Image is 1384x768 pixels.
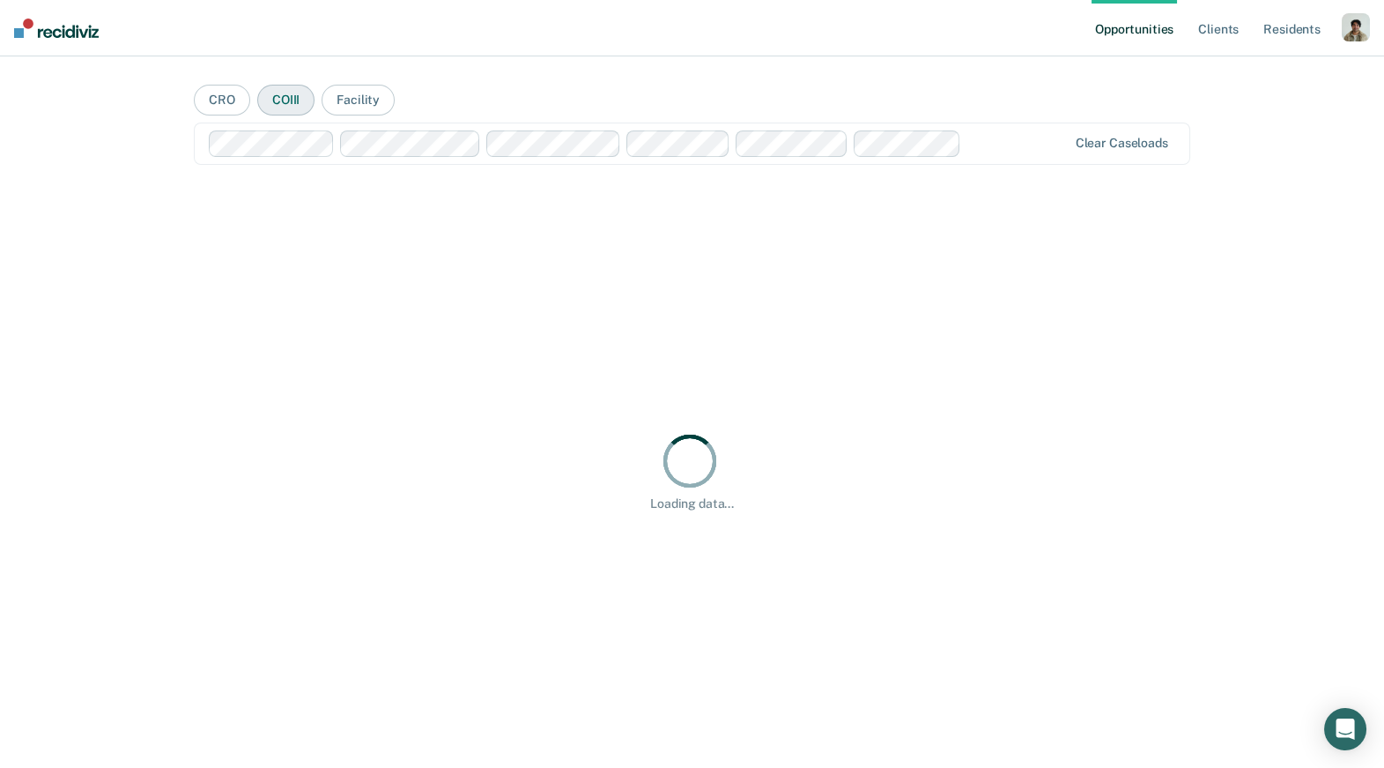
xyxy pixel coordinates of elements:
[257,85,315,116] button: COIII
[1324,708,1366,750] div: Open Intercom Messenger
[1076,136,1168,151] div: Clear caseloads
[14,19,99,38] img: Recidiviz
[650,496,734,511] div: Loading data...
[322,85,395,116] button: Facility
[194,85,250,116] button: CRO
